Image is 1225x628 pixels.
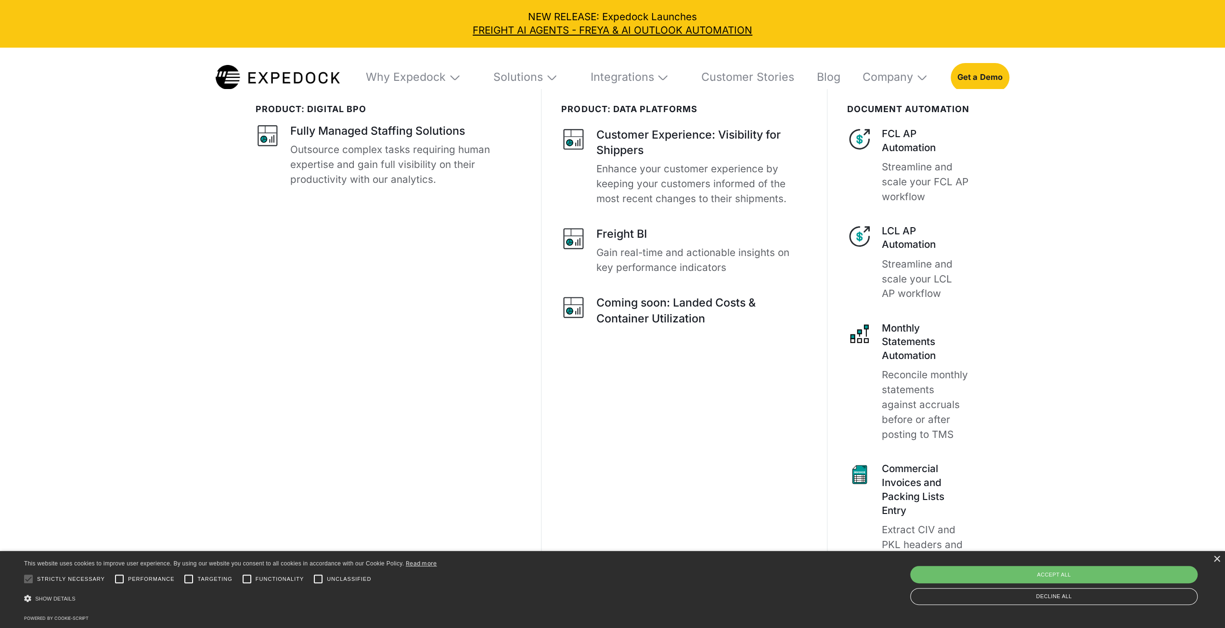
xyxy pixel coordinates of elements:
div: LCL AP Automation [882,224,969,252]
a: Coming soon: Landed Costs & Container Utilization [561,295,807,330]
div: Solutions [483,48,568,107]
span: Performance [128,575,175,583]
div: document automation [847,104,970,115]
p: Streamline and scale your LCL AP workflow [882,257,969,302]
div: Freight BI [596,226,646,242]
div: product: digital bpo [256,104,521,115]
div: Commercial Invoices and Packing Lists Entry [882,462,969,517]
a: Commercial Invoices and Packing Lists EntryExtract CIV and PKL headers and line items at 99.97% a... [847,462,970,582]
div: Why Expedock [356,48,471,107]
span: Functionality [256,575,304,583]
div: Accept all [910,566,1198,583]
div: Integrations [590,70,654,84]
div: Monthly Statements Automation [882,321,969,363]
div: Solutions [493,70,543,84]
a: FREIGHT AI AGENTS - FREYA & AI OUTLOOK AUTOMATION [10,24,1215,38]
span: Targeting [197,575,232,583]
p: Extract CIV and PKL headers and line items at 99.97% accuracy [882,523,969,582]
span: This website uses cookies to improve user experience. By using our website you consent to all coo... [24,560,404,567]
p: Streamline and scale your FCL AP workflow [882,160,969,205]
div: Company [863,70,913,84]
div: NEW RELEASE: Expedock Launches [10,10,1215,38]
div: Why Expedock [366,70,446,84]
iframe: Chat Widget [1065,524,1225,628]
span: Strictly necessary [37,575,105,583]
a: Get a Demo [951,63,1009,92]
div: Customer Experience: Visibility for Shippers [596,127,807,158]
a: Freight BIGain real-time and actionable insights on key performance indicators [561,226,807,275]
div: FCL AP Automation [882,127,969,155]
a: Fully Managed Staffing SolutionsOutsource complex tasks requiring human expertise and gain full v... [256,123,521,187]
p: Gain real-time and actionable insights on key performance indicators [596,245,807,275]
p: Enhance your customer experience by keeping your customers informed of the most recent changes to... [596,162,807,206]
a: Read more [406,560,437,567]
a: FCL AP AutomationStreamline and scale your FCL AP workflow [847,127,970,205]
div: Coming soon: Landed Costs & Container Utilization [596,295,807,326]
div: PRODUCT: data platforms [561,104,807,115]
div: Show details [24,590,437,607]
div: Fully Managed Staffing Solutions [290,123,465,139]
span: Unclassified [327,575,371,583]
a: Customer Experience: Visibility for ShippersEnhance your customer experience by keeping your cust... [561,127,807,206]
a: Monthly Statements AutomationReconcile monthly statements against accruals before or after postin... [847,321,970,442]
div: Integrations [580,48,679,107]
div: Decline all [910,588,1198,605]
a: Customer Stories [691,48,794,107]
p: Outsource complex tasks requiring human expertise and gain full visibility on their productivity ... [290,142,521,187]
a: Powered by cookie-script [24,615,89,621]
p: Reconcile monthly statements against accruals before or after posting to TMS [882,368,969,442]
a: LCL AP AutomationStreamline and scale your LCL AP workflow [847,224,970,302]
a: Blog [807,48,840,107]
span: Show details [35,596,76,602]
div: Company [852,48,938,107]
